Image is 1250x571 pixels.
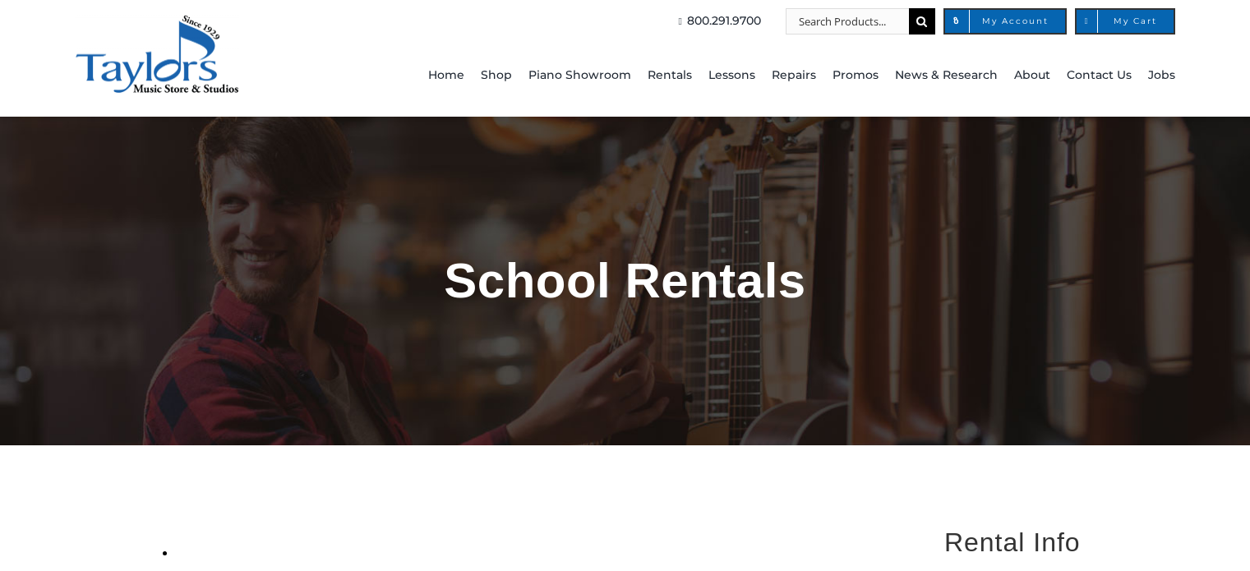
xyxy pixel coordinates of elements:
[708,62,755,89] span: Lessons
[428,35,464,117] a: Home
[75,12,239,29] a: taylors-music-store-west-chester
[1075,8,1175,35] a: My Cart
[772,35,816,117] a: Repairs
[528,35,631,117] a: Piano Showroom
[528,62,631,89] span: Piano Showroom
[361,35,1175,117] nav: Main Menu
[909,8,935,35] input: Search
[361,8,1175,35] nav: Top Right
[687,8,761,35] span: 800.291.9700
[648,35,692,117] a: Rentals
[944,526,1106,560] h2: Rental Info
[943,8,1067,35] a: My Account
[428,62,464,89] span: Home
[1067,62,1132,89] span: Contact Us
[895,62,998,89] span: News & Research
[833,62,879,89] span: Promos
[1148,35,1175,117] a: Jobs
[708,35,755,117] a: Lessons
[481,62,512,89] span: Shop
[772,62,816,89] span: Repairs
[895,35,998,117] a: News & Research
[1067,35,1132,117] a: Contact Us
[1014,35,1050,117] a: About
[481,35,512,117] a: Shop
[1014,62,1050,89] span: About
[145,246,1106,315] h1: School Rentals
[833,35,879,117] a: Promos
[786,8,909,35] input: Search Products...
[1148,62,1175,89] span: Jobs
[673,8,760,35] a: 800.291.9700
[962,17,1049,25] span: My Account
[648,62,692,89] span: Rentals
[1093,17,1157,25] span: My Cart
